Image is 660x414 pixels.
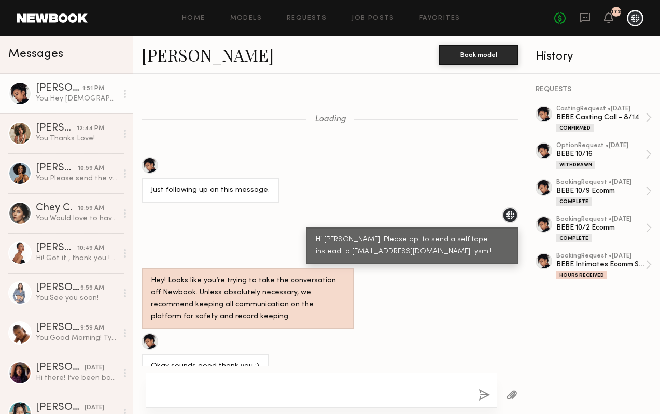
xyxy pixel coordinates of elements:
div: 172 [611,9,621,15]
div: Complete [556,234,592,242]
a: Favorites [419,15,460,22]
div: BEBE 10/9 Ecomm [556,186,645,196]
div: Hi [PERSON_NAME]! Please opt to send a self tape instead to [EMAIL_ADDRESS][DOMAIN_NAME] tysm!! [316,234,509,258]
div: [DATE] [85,403,104,413]
div: 9:59 AM [80,283,104,293]
a: bookingRequest •[DATE]BEBE 10/2 EcommComplete [556,216,652,242]
div: booking Request • [DATE] [556,253,645,260]
a: optionRequest •[DATE]BEBE 10/16Withdrawn [556,142,652,169]
div: Complete [556,197,592,206]
div: 12:44 PM [77,124,104,134]
div: 10:59 AM [78,164,104,174]
div: You: Good Morning! Typically we shoot BEBE every week so this is for future shoots in general See... [36,333,117,343]
span: Loading [315,115,346,124]
div: option Request • [DATE] [556,142,645,149]
div: booking Request • [DATE] [556,216,645,223]
a: Models [230,15,262,22]
div: [PERSON_NAME] [36,363,85,373]
a: [PERSON_NAME] [142,44,274,66]
a: Job Posts [352,15,395,22]
div: Hours Received [556,271,607,279]
div: [PERSON_NAME] [36,283,80,293]
div: REQUESTS [536,86,652,93]
div: casting Request • [DATE] [556,106,645,112]
div: Confirmed [556,124,594,132]
div: [PERSON_NAME] [36,83,82,94]
div: Hi! Got it , thank you ! Will see you [DATE] [36,253,117,263]
div: 10:59 AM [78,204,104,213]
div: Just following up on this message. [151,184,270,196]
div: Withdrawn [556,161,595,169]
div: BEBE Casting Call - 8/14 [556,112,645,122]
div: BEBE Intimates Ecomm Shoot 4/10 [556,260,645,269]
div: [PERSON_NAME] [36,403,85,413]
button: Book model [439,45,518,65]
div: 1:51 PM [82,84,104,94]
div: You: Please send the video to [EMAIL_ADDRESS][PERSON_NAME][DOMAIN_NAME] TYSM! [36,174,117,183]
div: [PERSON_NAME] [36,123,77,134]
a: Home [182,15,205,22]
div: Okay sounds good thank you :) [151,361,259,373]
div: booking Request • [DATE] [556,179,645,186]
a: bookingRequest •[DATE]BEBE Intimates Ecomm Shoot 4/10Hours Received [556,253,652,279]
div: Chey C. [36,203,78,213]
div: You: See you soon! [36,293,117,303]
div: [PERSON_NAME] [36,163,78,174]
div: 9:59 AM [80,323,104,333]
div: You: Would love to have you send in a self tape! Please show full body, wearing the casting attir... [36,213,117,223]
div: History [536,51,652,63]
div: You: Hey [DEMOGRAPHIC_DATA]! Are you available for a BEBE shoot on any of the below dates? [DATE]... [36,94,117,104]
div: [PERSON_NAME] [36,323,80,333]
div: You: Thanks Love! [36,134,117,144]
a: Requests [287,15,327,22]
div: Hey! Looks like you’re trying to take the conversation off Newbook. Unless absolutely necessary, ... [151,275,344,323]
div: BEBE 10/2 Ecomm [556,223,645,233]
span: Messages [8,48,63,60]
div: [DATE] [85,363,104,373]
a: bookingRequest •[DATE]BEBE 10/9 EcommComplete [556,179,652,206]
div: [PERSON_NAME] [36,243,77,253]
div: Hi there! I’ve been booked for another project & won’t be able to attend this time around. I look... [36,373,117,383]
a: Book model [439,50,518,59]
div: 10:49 AM [77,244,104,253]
div: BEBE 10/16 [556,149,645,159]
a: castingRequest •[DATE]BEBE Casting Call - 8/14Confirmed [556,106,652,132]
